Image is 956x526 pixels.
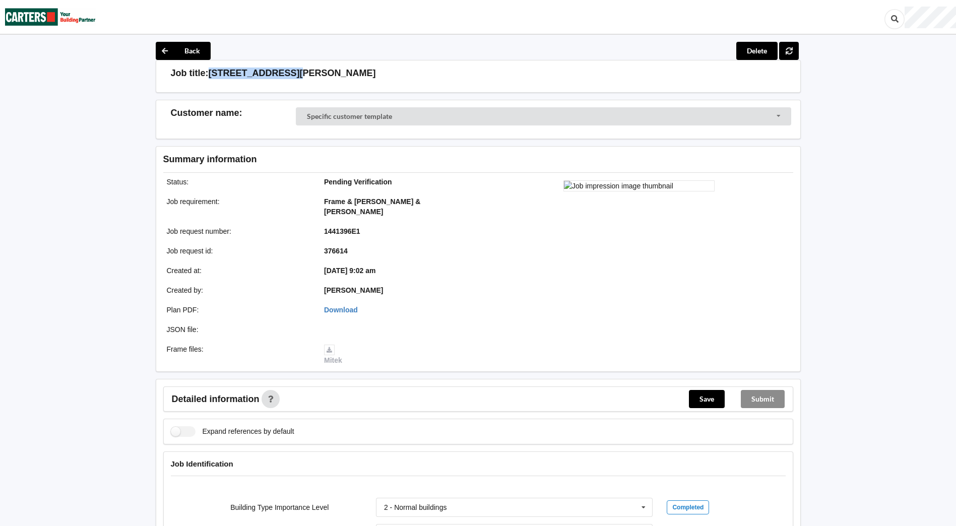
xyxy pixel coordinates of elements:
b: 376614 [324,247,348,255]
h3: Customer name : [171,107,296,119]
div: Job request id : [160,246,317,256]
b: Pending Verification [324,178,392,186]
h3: [STREET_ADDRESS][PERSON_NAME] [209,68,376,79]
button: Delete [736,42,778,60]
b: [DATE] 9:02 am [324,267,375,275]
img: Job impression image thumbnail [563,180,715,191]
h3: Summary information [163,154,632,165]
span: Detailed information [172,394,260,404]
div: Created by : [160,285,317,295]
div: Specific customer template [307,113,392,120]
div: Job requirement : [160,196,317,217]
h4: Job Identification [171,459,786,469]
a: Mitek [324,345,342,364]
a: Download [324,306,358,314]
label: Expand references by default [171,426,294,437]
div: Plan PDF : [160,305,317,315]
label: Building Type Importance Level [230,503,329,511]
div: Created at : [160,266,317,276]
div: Status : [160,177,317,187]
button: Back [156,42,211,60]
button: Save [689,390,725,408]
b: Frame & [PERSON_NAME] & [PERSON_NAME] [324,198,420,216]
div: JSON file : [160,324,317,335]
div: Frame files : [160,344,317,365]
div: Job request number : [160,226,317,236]
div: Completed [667,500,709,514]
div: 2 - Normal buildings [384,504,447,511]
img: Carters [5,1,96,33]
b: 1441396E1 [324,227,360,235]
h3: Job title: [171,68,209,79]
b: [PERSON_NAME] [324,286,383,294]
div: Customer Selector [296,107,791,125]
